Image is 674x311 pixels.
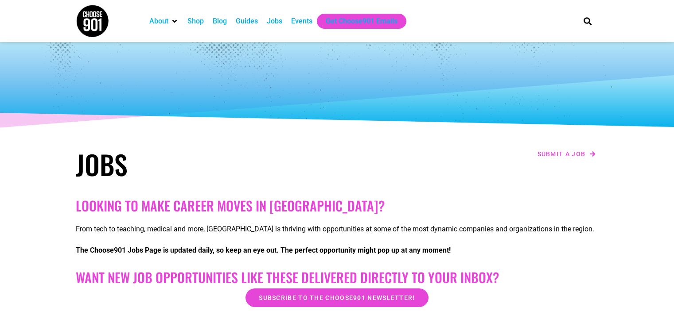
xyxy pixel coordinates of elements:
[245,288,428,307] a: Subscribe to the Choose901 newsletter!
[267,16,282,27] a: Jobs
[76,198,599,214] h2: Looking to make career moves in [GEOGRAPHIC_DATA]?
[326,16,397,27] a: Get Choose901 Emails
[76,246,451,254] strong: The Choose901 Jobs Page is updated daily, so keep an eye out. The perfect opportunity might pop u...
[259,295,415,301] span: Subscribe to the Choose901 newsletter!
[213,16,227,27] a: Blog
[149,16,168,27] a: About
[236,16,258,27] a: Guides
[580,14,595,28] div: Search
[538,151,586,157] span: Submit a job
[145,14,569,29] nav: Main nav
[76,224,599,234] p: From tech to teaching, medical and more, [GEOGRAPHIC_DATA] is thriving with opportunities at some...
[187,16,204,27] a: Shop
[76,148,333,180] h1: Jobs
[76,269,599,285] h2: Want New Job Opportunities like these Delivered Directly to your Inbox?
[291,16,312,27] a: Events
[535,148,599,160] a: Submit a job
[145,14,183,29] div: About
